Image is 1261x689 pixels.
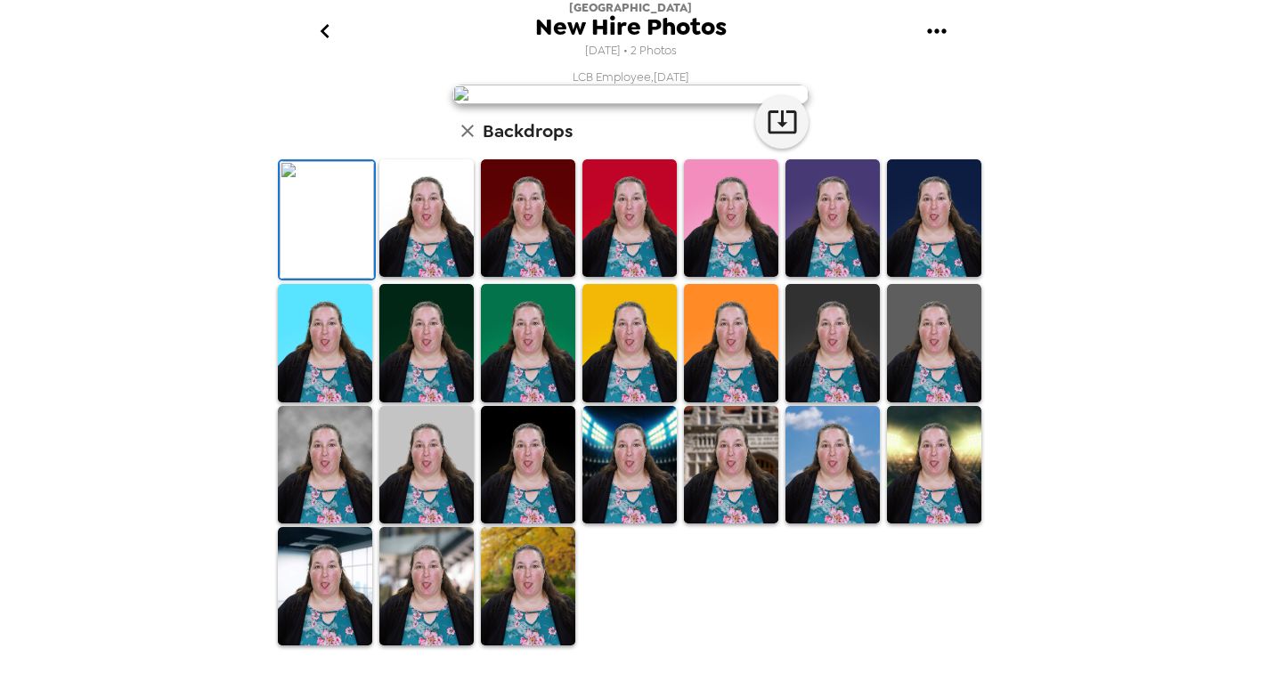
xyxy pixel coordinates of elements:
span: New Hire Photos [535,15,727,39]
button: go back [296,3,354,61]
button: gallery menu [907,3,965,61]
h6: Backdrops [483,117,573,145]
span: [DATE] • 2 Photos [585,39,677,63]
img: user [452,85,809,104]
span: LCB Employee , [DATE] [573,69,689,85]
img: Original [280,161,374,280]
